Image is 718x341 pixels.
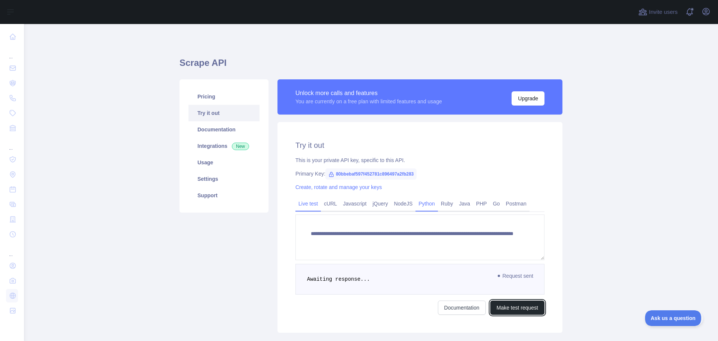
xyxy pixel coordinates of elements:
div: Primary Key: [295,170,544,177]
span: New [232,143,249,150]
a: PHP [473,198,490,210]
h2: Try it out [295,140,544,150]
a: Integrations New [188,138,260,154]
div: ... [6,45,18,60]
div: ... [6,136,18,151]
a: NodeJS [391,198,415,210]
button: Invite users [637,6,679,18]
div: This is your private API key, specific to this API. [295,156,544,164]
a: Documentation [438,301,486,315]
span: Invite users [649,8,678,16]
a: Python [415,198,438,210]
a: Support [188,187,260,204]
a: Live test [295,198,321,210]
div: Unlock more calls and features [295,89,442,98]
iframe: Toggle Customer Support [645,310,703,326]
div: ... [6,243,18,258]
a: Go [490,198,503,210]
a: Try it out [188,105,260,121]
a: Java [456,198,473,210]
a: Usage [188,154,260,171]
a: Javascript [340,198,369,210]
div: You are currently on a free plan with limited features and usage [295,98,442,105]
a: Pricing [188,88,260,105]
a: Postman [503,198,530,210]
span: Awaiting response... [307,276,370,282]
a: Documentation [188,121,260,138]
span: Request sent [494,271,537,280]
h1: Scrape API [179,57,562,75]
a: Ruby [438,198,456,210]
a: cURL [321,198,340,210]
span: 80bbebaf597f452781c896497a2fb283 [325,168,417,180]
a: jQuery [369,198,391,210]
button: Upgrade [512,91,544,106]
a: Create, rotate and manage your keys [295,184,382,190]
a: Settings [188,171,260,187]
button: Make test request [490,301,544,315]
